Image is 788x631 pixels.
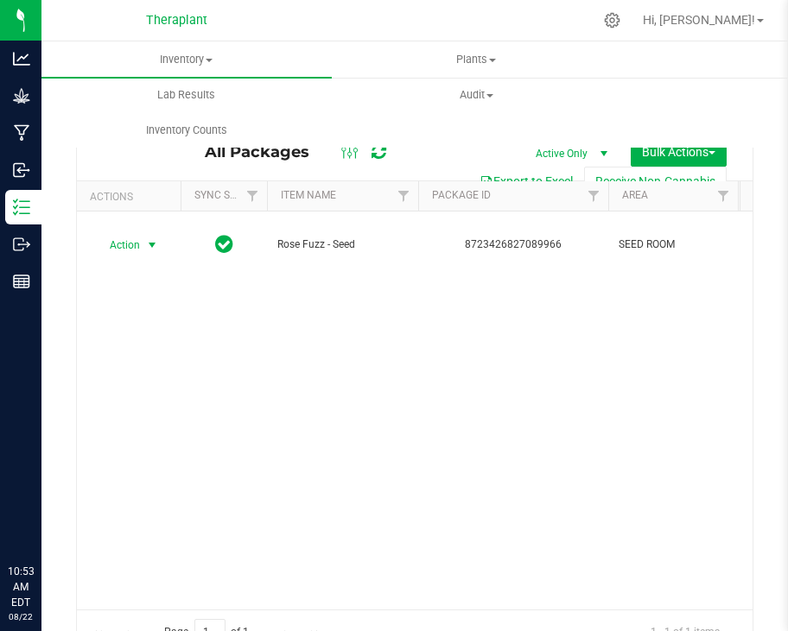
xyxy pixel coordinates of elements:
span: Inventory Counts [123,123,251,138]
a: Inventory [41,41,332,78]
a: Item Name [281,189,336,201]
a: Lab Results [41,77,332,113]
inline-svg: Inventory [13,199,30,216]
span: Action [94,233,141,257]
div: 8723426827089966 [416,237,611,253]
div: Actions [90,191,174,203]
a: Filter [390,181,418,211]
span: Hi, [PERSON_NAME]! [643,13,755,27]
span: select [142,233,163,257]
p: 10:53 AM EDT [8,564,34,610]
div: Manage settings [601,12,623,28]
inline-svg: Grow [13,87,30,104]
a: Inventory Counts [41,112,332,148]
span: Lab Results [134,87,238,103]
iframe: Resource center [17,493,69,545]
a: Audit [332,77,622,113]
inline-svg: Inbound [13,161,30,179]
a: Package ID [432,189,491,201]
button: Receive Non-Cannabis [584,167,727,196]
span: Inventory [41,52,332,67]
inline-svg: Analytics [13,50,30,67]
span: SEED ROOM [619,237,728,253]
inline-svg: Manufacturing [13,124,30,142]
span: In Sync [215,232,233,256]
a: Filter [709,181,738,211]
inline-svg: Reports [13,273,30,290]
span: Bulk Actions [642,145,715,159]
span: All Packages [205,142,327,161]
span: Theraplant [146,13,207,28]
inline-svg: Outbound [13,236,30,253]
p: 08/22 [8,610,34,623]
button: Bulk Actions [631,137,727,167]
span: Rose Fuzz - Seed [277,237,408,253]
a: Sync Status [194,189,261,201]
span: Plants [333,52,621,67]
a: Filter [580,181,608,211]
a: Area [622,189,648,201]
a: Plants [332,41,622,78]
a: Filter [238,181,267,211]
button: Export to Excel [468,167,584,196]
span: Audit [333,87,621,103]
iframe: Resource center unread badge [51,490,72,511]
